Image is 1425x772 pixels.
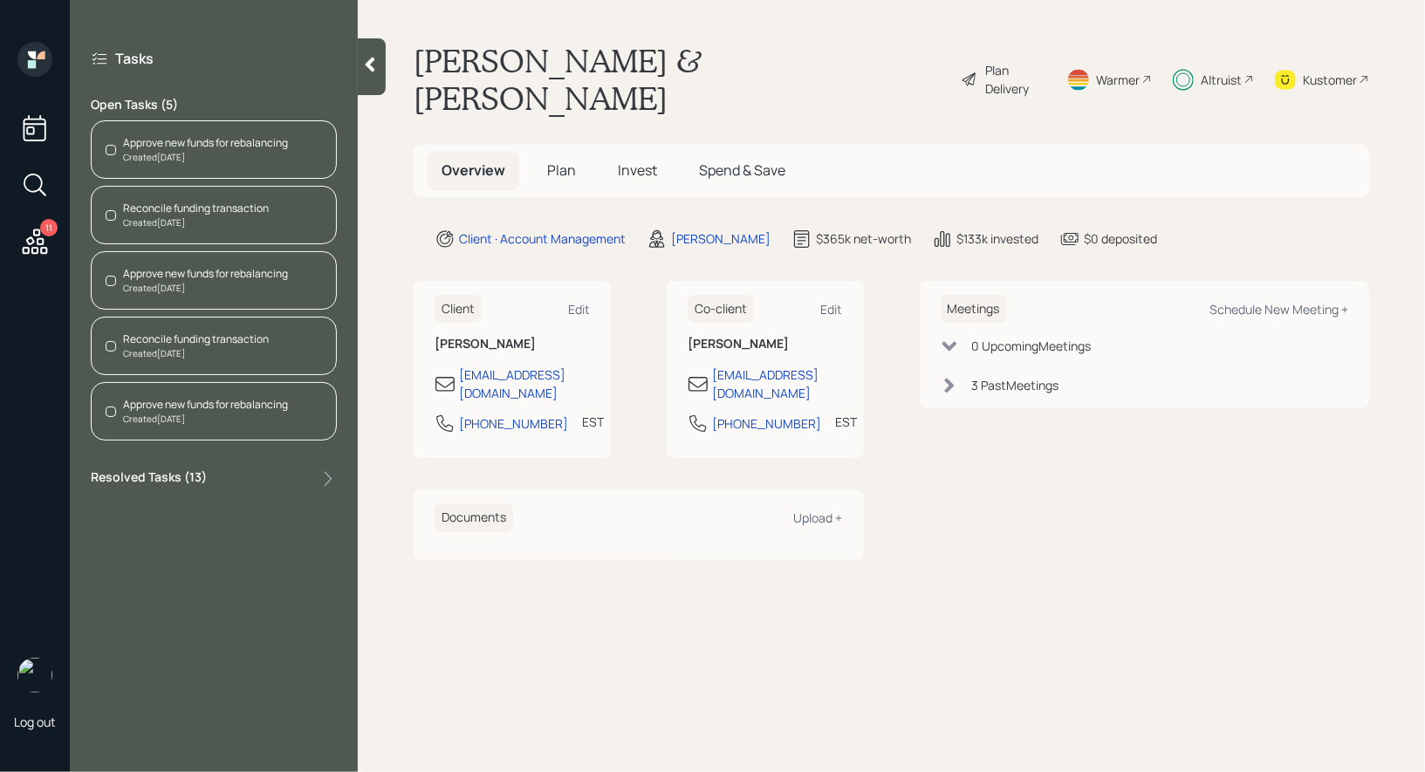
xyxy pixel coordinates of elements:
[835,413,857,431] div: EST
[972,337,1092,355] div: 0 Upcoming Meeting s
[582,413,604,431] div: EST
[688,295,754,324] h6: Co-client
[435,337,590,352] h6: [PERSON_NAME]
[14,714,56,730] div: Log out
[821,301,843,318] div: Edit
[123,135,288,151] div: Approve new funds for rebalancing
[671,229,771,248] div: [PERSON_NAME]
[459,414,568,433] div: [PHONE_NUMBER]
[123,413,288,426] div: Created [DATE]
[459,229,626,248] div: Client · Account Management
[712,414,821,433] div: [PHONE_NUMBER]
[123,151,288,164] div: Created [DATE]
[699,161,785,180] span: Spend & Save
[688,337,843,352] h6: [PERSON_NAME]
[123,201,269,216] div: Reconcile funding transaction
[123,347,269,360] div: Created [DATE]
[1303,71,1357,89] div: Kustomer
[115,49,154,68] label: Tasks
[123,282,288,295] div: Created [DATE]
[547,161,576,180] span: Plan
[17,658,52,693] img: treva-nostdahl-headshot.png
[123,266,288,282] div: Approve new funds for rebalancing
[568,301,590,318] div: Edit
[435,503,513,532] h6: Documents
[956,229,1038,248] div: $133k invested
[40,219,58,236] div: 11
[794,509,843,526] div: Upload +
[1201,71,1242,89] div: Altruist
[816,229,911,248] div: $365k net-worth
[414,42,947,117] h1: [PERSON_NAME] & [PERSON_NAME]
[986,61,1045,98] div: Plan Delivery
[123,331,269,347] div: Reconcile funding transaction
[123,216,269,229] div: Created [DATE]
[123,397,288,413] div: Approve new funds for rebalancing
[972,376,1059,394] div: 3 Past Meeting s
[442,161,505,180] span: Overview
[618,161,657,180] span: Invest
[1209,301,1348,318] div: Schedule New Meeting +
[91,468,207,489] label: Resolved Tasks ( 13 )
[941,295,1007,324] h6: Meetings
[91,96,337,113] label: Open Tasks ( 5 )
[435,295,482,324] h6: Client
[1084,229,1157,248] div: $0 deposited
[1096,71,1140,89] div: Warmer
[459,366,590,402] div: [EMAIL_ADDRESS][DOMAIN_NAME]
[712,366,843,402] div: [EMAIL_ADDRESS][DOMAIN_NAME]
